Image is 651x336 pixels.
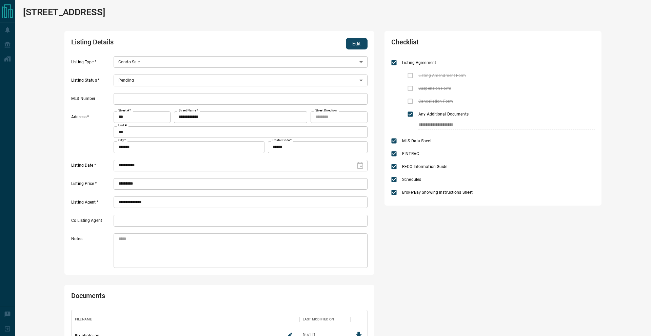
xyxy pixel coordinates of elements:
div: Filename [72,310,299,329]
label: Listing Status [71,78,112,86]
label: City [118,138,126,143]
label: Listing Type [71,59,112,68]
label: Listing Price [71,181,112,190]
span: Any Additional Documents [417,111,470,117]
span: MLS Data Sheet [400,138,433,144]
label: Postal Code [273,138,292,143]
div: Condo Sale [114,56,368,68]
label: Notes [71,236,112,268]
div: Filename [75,310,92,329]
span: Listing Agreement [400,60,438,66]
label: Unit # [118,123,127,128]
span: Schedules [400,176,423,183]
label: Co Listing Agent [71,218,112,227]
span: FINTRAC [400,151,421,157]
label: Street # [118,108,131,113]
h1: [STREET_ADDRESS] [23,7,105,18]
div: Pending [114,75,368,86]
span: Cancellation Form [417,98,455,104]
h2: Checklist [391,38,513,49]
span: RECO Information Guide [400,164,449,170]
label: Listing Date [71,163,112,171]
button: Edit [346,38,368,49]
label: MLS Number [71,96,112,105]
span: BrokerBay Showing Instructions Sheet [400,189,474,195]
label: Street Direction [315,108,337,113]
label: Listing Agent [71,199,112,208]
label: Address [71,114,112,153]
input: checklist input [418,121,580,129]
h2: Listing Details [71,38,249,49]
div: Last Modified On [299,310,350,329]
h2: Documents [71,292,249,303]
label: Street Name [179,108,198,113]
span: Listing Amendment Form [417,72,468,79]
div: Last Modified On [303,310,334,329]
span: Suspension Form [417,85,453,91]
